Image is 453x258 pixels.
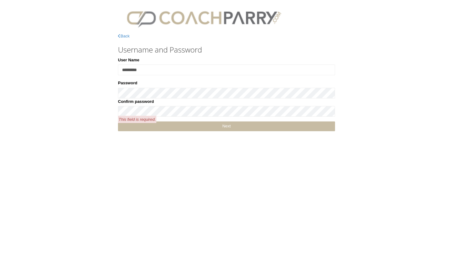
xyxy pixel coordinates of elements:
[118,98,154,105] label: Confirm password
[118,57,139,63] label: User Name
[118,34,130,38] a: Back
[118,80,137,86] label: Password
[118,116,156,123] span: This field is required.
[118,6,290,30] img: CPlogo.png
[118,121,335,131] a: Next
[118,46,335,54] h3: Username and Password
